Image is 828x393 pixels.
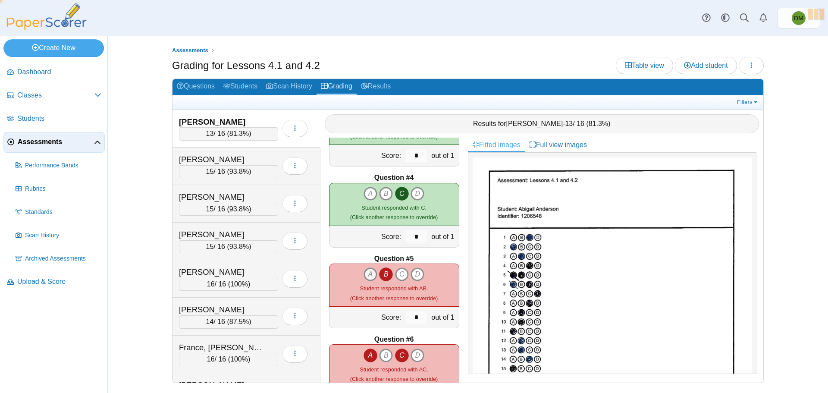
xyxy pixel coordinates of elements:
div: / 16 ( ) [179,353,278,366]
span: Upload & Score [17,277,101,286]
a: Dashboard [3,62,105,83]
a: Upload & Score [3,272,105,292]
div: out of 1 [429,226,458,247]
a: Assessments [3,132,105,153]
a: Rubrics [12,179,105,199]
i: D [411,187,424,201]
a: Results [357,79,395,95]
div: Results for - / 16 ( ) [325,114,759,133]
span: 16 [207,280,215,288]
span: Dashboard [17,67,101,77]
span: Scan History [25,231,101,240]
div: / 16 ( ) [179,240,278,253]
span: 15 [206,205,214,213]
span: 100% [230,280,248,288]
i: C [395,187,409,201]
span: 13 [565,120,573,127]
span: Add student [684,62,728,69]
span: Rubrics [25,185,101,193]
i: A [364,187,377,201]
i: A [364,349,377,362]
div: out of 1 [429,145,458,166]
i: C [395,349,409,362]
span: Archived Assessments [25,255,101,263]
div: Score: [329,145,404,166]
b: Question #4 [374,173,414,182]
a: Scan History [262,79,317,95]
span: 14 [206,318,214,325]
span: 93.8% [229,168,249,175]
a: Full view images [525,138,591,152]
span: 87.5% [229,318,249,325]
a: PaperScorer [3,24,90,31]
i: B [379,267,393,281]
a: Standards [12,202,105,223]
small: (Click another response to override) [350,123,438,139]
span: 93.8% [229,243,249,250]
a: Domenic Mariani [777,8,820,28]
small: (Click another response to override) [350,366,438,382]
a: Create New [3,39,104,57]
small: (Click another response to override) [350,285,438,301]
i: B [379,349,393,362]
div: [PERSON_NAME] [179,116,265,128]
h1: Grading for Lessons 4.1 and 4.2 [172,58,320,73]
div: / 16 ( ) [179,127,278,140]
span: 81.3% [229,130,249,137]
div: Score: [329,226,404,247]
span: 13 [206,130,214,137]
span: Assessments [18,137,94,147]
span: 81.3% [589,120,608,127]
div: France, [PERSON_NAME] [179,342,265,353]
i: B [379,187,393,201]
div: [PERSON_NAME] [179,229,265,240]
a: Grading [317,79,357,95]
span: 16 [207,355,215,363]
span: Assessments [172,47,208,53]
a: Classes [3,85,105,106]
a: Filters [735,98,761,107]
span: Domenic Mariani [794,15,803,21]
a: Alerts [754,9,773,28]
div: [PERSON_NAME] [179,154,265,165]
small: (Click another response to override) [350,204,438,220]
span: 93.8% [229,205,249,213]
div: [PERSON_NAME] [179,380,265,391]
span: Student responded with AC. [360,366,428,373]
a: Questions [172,79,219,95]
span: 15 [206,243,214,250]
a: Add student [675,57,737,74]
span: [PERSON_NAME] [506,120,563,127]
i: A [364,267,377,281]
i: D [411,349,424,362]
span: Classes [17,91,94,100]
a: Assessments [170,45,210,56]
span: Students [17,114,101,123]
a: Students [3,109,105,129]
img: PaperScorer [3,3,90,30]
div: Score: [329,307,404,328]
div: / 16 ( ) [179,315,278,328]
b: Question #5 [374,254,414,264]
span: Domenic Mariani [792,11,806,25]
div: out of 1 [429,307,458,328]
b: Question #6 [374,335,414,344]
span: Student responded with AB. [360,285,428,292]
a: Students [219,79,262,95]
span: 100% [230,355,248,363]
span: Student responded with C. [361,204,427,211]
div: [PERSON_NAME] [179,192,265,203]
div: [PERSON_NAME] [179,267,265,278]
a: Table view [616,57,673,74]
span: Table view [625,62,664,69]
div: / 16 ( ) [179,165,278,178]
span: Standards [25,208,101,217]
i: D [411,267,424,281]
div: / 16 ( ) [179,203,278,216]
a: Performance Bands [12,155,105,176]
i: C [395,267,409,281]
span: 15 [206,168,214,175]
a: Scan History [12,225,105,246]
span: Performance Bands [25,161,101,170]
a: Archived Assessments [12,248,105,269]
